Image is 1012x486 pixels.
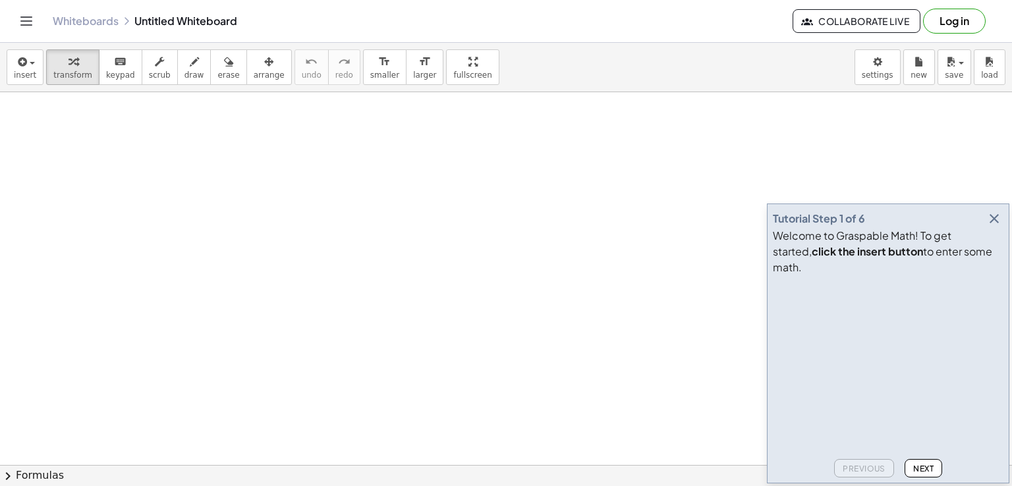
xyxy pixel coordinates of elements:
[446,49,499,85] button: fullscreen
[903,49,935,85] button: new
[911,70,927,80] span: new
[945,70,963,80] span: save
[295,49,329,85] button: undoundo
[46,49,99,85] button: transform
[378,54,391,70] i: format_size
[302,70,322,80] span: undo
[905,459,942,477] button: Next
[370,70,399,80] span: smaller
[305,54,318,70] i: undo
[363,49,407,85] button: format_sizesmaller
[773,211,865,227] div: Tutorial Step 1 of 6
[149,70,171,80] span: scrub
[406,49,443,85] button: format_sizelarger
[804,15,909,27] span: Collaborate Live
[114,54,126,70] i: keyboard
[453,70,492,80] span: fullscreen
[981,70,998,80] span: load
[338,54,351,70] i: redo
[184,70,204,80] span: draw
[793,9,920,33] button: Collaborate Live
[913,464,934,473] span: Next
[210,49,246,85] button: erase
[246,49,292,85] button: arrange
[862,70,893,80] span: settings
[773,228,1003,275] div: Welcome to Graspable Math! To get started, to enter some math.
[142,49,178,85] button: scrub
[177,49,211,85] button: draw
[53,14,119,28] a: Whiteboards
[938,49,971,85] button: save
[328,49,360,85] button: redoredo
[53,70,92,80] span: transform
[254,70,285,80] span: arrange
[335,70,353,80] span: redo
[7,49,43,85] button: insert
[99,49,142,85] button: keyboardkeypad
[14,70,36,80] span: insert
[974,49,1005,85] button: load
[413,70,436,80] span: larger
[855,49,901,85] button: settings
[106,70,135,80] span: keypad
[812,244,923,258] b: click the insert button
[217,70,239,80] span: erase
[923,9,986,34] button: Log in
[16,11,37,32] button: Toggle navigation
[418,54,431,70] i: format_size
